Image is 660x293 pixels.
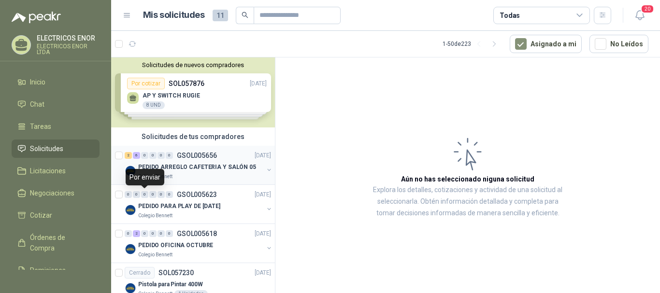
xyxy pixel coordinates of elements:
p: SOL057230 [158,269,194,276]
p: [DATE] [255,268,271,278]
p: Explora los detalles, cotizaciones y actividad de una solicitud al seleccionarla. Obtén informaci... [372,184,563,219]
button: No Leídos [589,35,648,53]
div: 0 [166,230,173,237]
span: Licitaciones [30,166,66,176]
p: Colegio Bennett [138,173,172,181]
p: GSOL005623 [177,191,217,198]
a: Tareas [12,117,100,136]
div: 1 - 50 de 223 [443,36,502,52]
img: Company Logo [125,165,136,177]
div: 0 [166,152,173,159]
span: Chat [30,99,44,110]
div: Cerrado [125,267,155,279]
p: ELECTRICOS ENOR LTDA [37,43,100,55]
p: PEDIDO ARREGLO CAFETERIA Y SALÓN 05 [138,163,256,172]
button: Asignado a mi [510,35,582,53]
a: Negociaciones [12,184,100,202]
div: 0 [141,230,148,237]
div: Solicitudes de nuevos compradoresPor cotizarSOL057876[DATE] AP Y SWITCH RUGIE8 UNDPor cotizarSOL0... [111,57,275,127]
span: Tareas [30,121,51,132]
a: 0 2 0 0 0 0 GSOL005618[DATE] Company LogoPEDIDO OFICINA OCTUBREColegio Bennett [125,228,273,259]
button: 20 [631,7,648,24]
div: 0 [158,191,165,198]
span: Cotizar [30,210,52,221]
p: Pistola para Pintar 400W [138,280,203,289]
p: GSOL005656 [177,152,217,159]
p: GSOL005618 [177,230,217,237]
div: 0 [141,191,148,198]
a: Órdenes de Compra [12,228,100,257]
img: Logo peakr [12,12,61,23]
div: 0 [158,230,165,237]
p: [DATE] [255,190,271,199]
a: 0 0 0 0 0 0 GSOL005623[DATE] Company LogoPEDIDO PARA PLAY DE [DATE]Colegio Bennett [125,189,273,220]
span: search [242,12,248,18]
h3: Aún no has seleccionado niguna solicitud [401,174,534,184]
div: 0 [149,191,157,198]
h1: Mis solicitudes [143,8,205,22]
div: 0 [149,230,157,237]
div: Todas [500,10,520,21]
div: 0 [125,230,132,237]
a: 2 6 0 0 0 0 GSOL005656[DATE] Company LogoPEDIDO ARREGLO CAFETERIA Y SALÓN 05Colegio Bennett [125,150,273,181]
p: [DATE] [255,151,271,160]
p: PEDIDO PARA PLAY DE [DATE] [138,202,220,211]
span: Solicitudes [30,143,63,154]
div: Solicitudes de tus compradores [111,127,275,146]
div: 0 [166,191,173,198]
span: Remisiones [30,265,66,276]
p: [DATE] [255,229,271,238]
p: PEDIDO OFICINA OCTUBRE [138,241,213,250]
a: Solicitudes [12,140,100,158]
p: Colegio Bennett [138,251,172,259]
div: 6 [133,152,140,159]
div: 2 [125,152,132,159]
div: 0 [125,191,132,198]
a: Chat [12,95,100,113]
a: Inicio [12,73,100,91]
p: Colegio Bennett [138,212,172,220]
img: Company Logo [125,204,136,216]
span: Negociaciones [30,188,74,198]
a: Cotizar [12,206,100,224]
a: Remisiones [12,261,100,279]
button: Solicitudes de nuevos compradores [115,61,271,69]
span: 20 [641,4,654,14]
div: 0 [149,152,157,159]
div: 0 [141,152,148,159]
div: 0 [158,152,165,159]
div: 2 [133,230,140,237]
p: ELECTRICOS ENOR [37,35,100,42]
a: Licitaciones [12,162,100,180]
span: 11 [213,10,228,21]
div: 0 [133,191,140,198]
span: Inicio [30,77,45,87]
img: Company Logo [125,243,136,255]
span: Órdenes de Compra [30,232,90,253]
